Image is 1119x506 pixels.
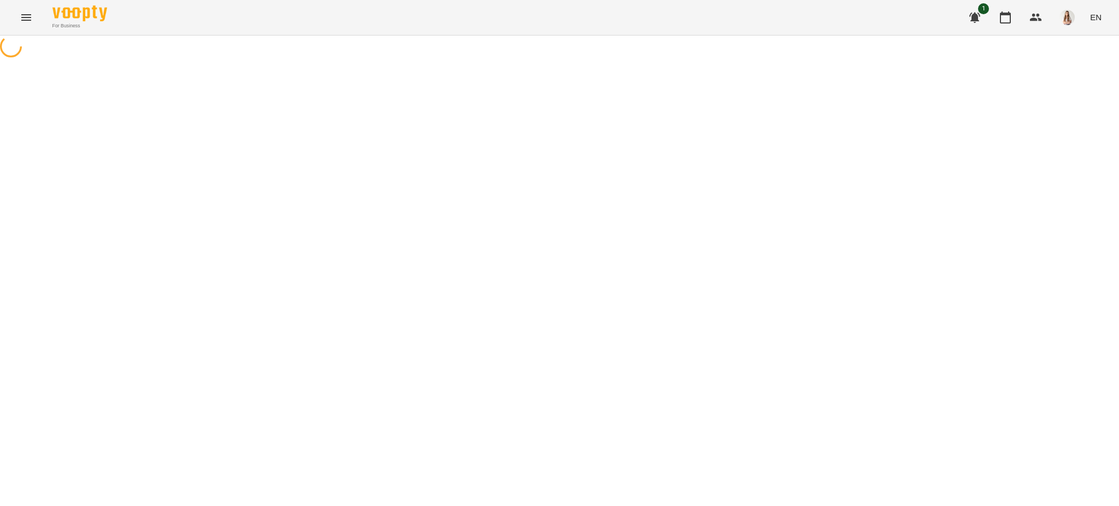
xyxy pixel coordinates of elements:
span: 1 [978,3,989,14]
img: Voopty Logo [52,5,107,21]
span: For Business [52,22,107,30]
button: Menu [13,4,39,31]
button: EN [1086,7,1106,27]
span: EN [1090,11,1102,23]
img: 991d444c6ac07fb383591aa534ce9324.png [1059,10,1075,25]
